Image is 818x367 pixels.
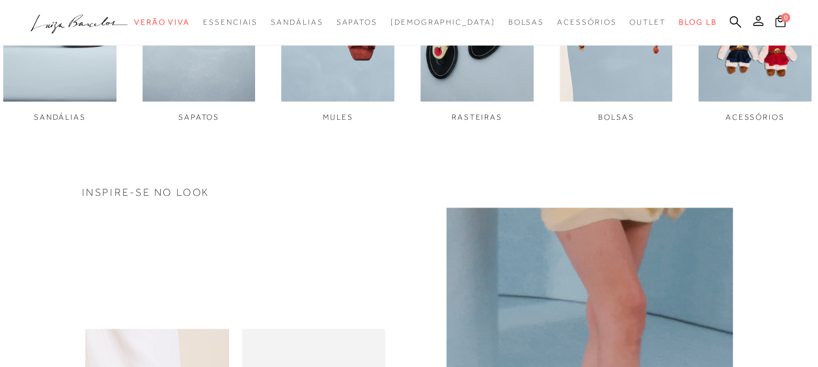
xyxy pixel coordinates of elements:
span: 0 [781,13,790,22]
a: categoryNavScreenReaderText [508,10,544,34]
a: noSubCategoriesText [390,10,495,34]
a: categoryNavScreenReaderText [134,10,190,34]
a: categoryNavScreenReaderText [336,10,377,34]
a: BLOG LB [679,10,716,34]
span: RASTEIRAS [452,113,502,122]
a: categoryNavScreenReaderText [557,10,616,34]
span: Bolsas [508,18,544,27]
button: 0 [771,14,789,32]
span: Acessórios [557,18,616,27]
span: Sapatos [336,18,377,27]
span: SANDÁLIAS [34,113,86,122]
span: Verão Viva [134,18,190,27]
a: categoryNavScreenReaderText [203,10,258,34]
h3: INSPIRE-SE NO LOOK [82,187,737,198]
a: categoryNavScreenReaderText [271,10,323,34]
span: BOLSAS [598,113,634,122]
span: MULES [323,113,353,122]
span: ACESSÓRIOS [725,113,784,122]
span: Outlet [629,18,666,27]
span: BLOG LB [679,18,716,27]
span: SAPATOS [178,113,219,122]
span: Sandálias [271,18,323,27]
span: Essenciais [203,18,258,27]
a: categoryNavScreenReaderText [629,10,666,34]
span: [DEMOGRAPHIC_DATA] [390,18,495,27]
